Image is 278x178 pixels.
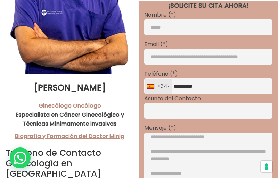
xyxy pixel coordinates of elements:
[6,132,134,141] a: Biografía y Formación del Doctor Minig
[144,69,272,78] p: Teléfono (*)
[261,161,272,172] button: Sus preferencias de consentimiento para tecnologías de seguimiento
[144,40,272,49] p: Email (*)
[144,94,272,103] p: Asunto del Contacto
[147,79,172,94] div: +34
[6,101,134,110] a: Ginecólogo Oncólogo
[34,82,106,93] strong: [PERSON_NAME]
[6,101,134,128] strong: Especialista en Cáncer Ginecológico y Técnicas Mínimamente invasivas
[168,1,249,10] strong: ¡SOLICITE SU CITA AHORA!
[144,124,272,133] p: Mensaje (*)
[144,10,272,19] p: Nombre (*)
[145,79,172,94] div: Spain (España): +34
